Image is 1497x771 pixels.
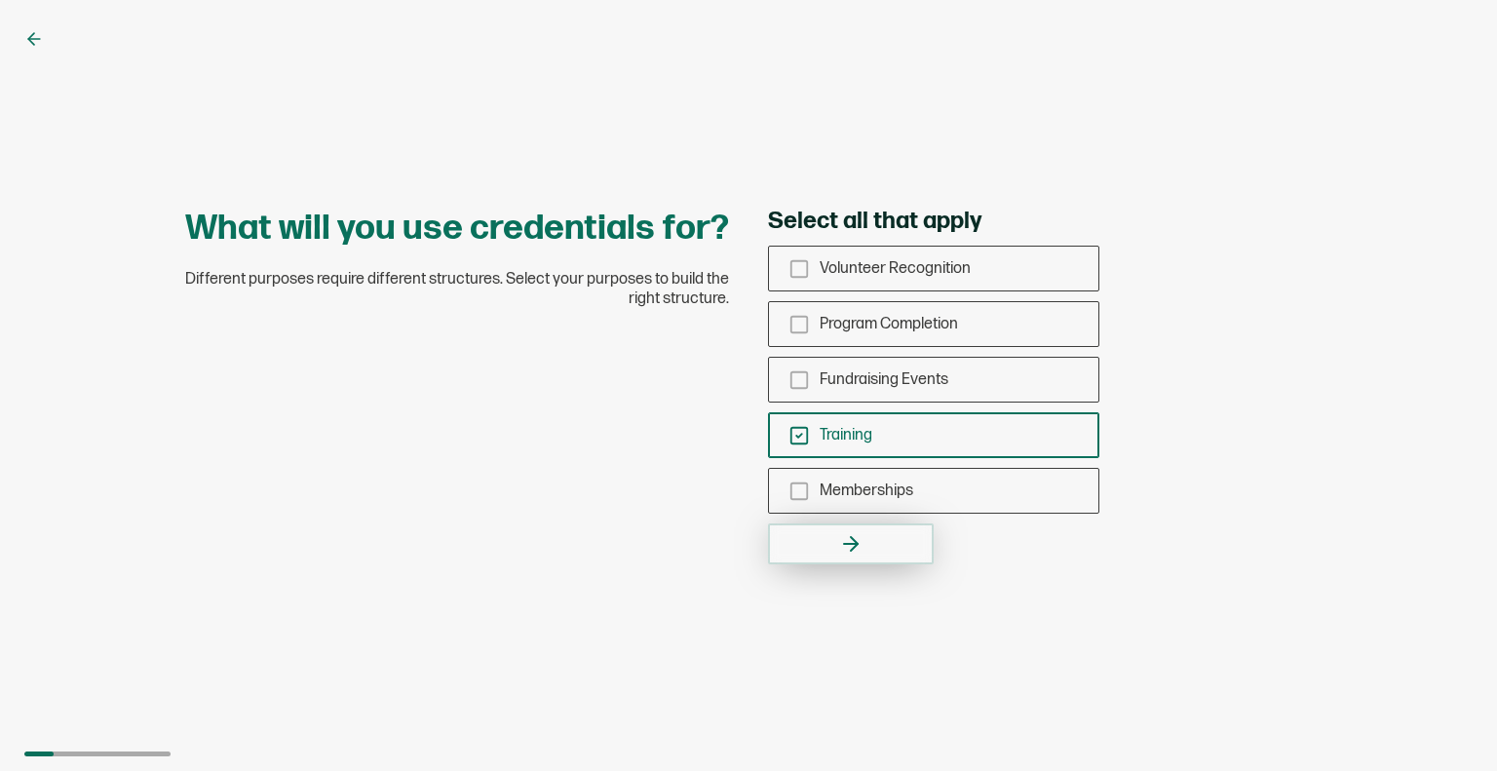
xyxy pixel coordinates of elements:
span: Memberships [820,482,913,500]
h1: What will you use credentials for? [185,207,729,251]
span: Fundraising Events [820,370,948,389]
span: Volunteer Recognition [820,259,971,278]
span: Training [820,426,872,444]
span: Program Completion [820,315,958,333]
span: Different purposes require different structures. Select your purposes to build the right structure. [183,270,729,309]
div: checkbox-group [768,246,1099,514]
iframe: Chat Widget [1400,677,1497,771]
span: Select all that apply [768,207,981,236]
